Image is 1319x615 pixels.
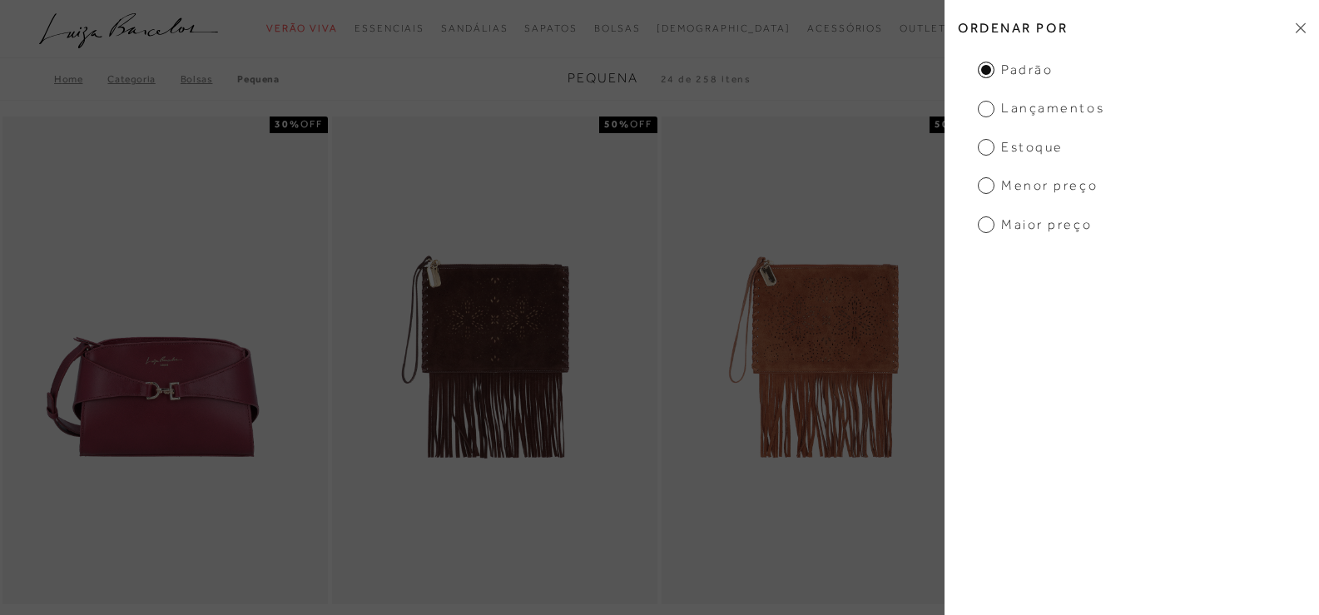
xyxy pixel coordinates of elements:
a: categoryNavScreenReaderText [355,13,424,44]
span: Outlet [900,22,946,34]
span: 24 de 258 itens [661,73,752,85]
a: categoryNavScreenReaderText [524,13,577,44]
a: Categoria [107,73,180,85]
strong: 30% [275,118,300,130]
span: Estoque [978,138,1064,156]
strong: 50% [604,118,630,130]
span: Lançamentos [978,99,1104,117]
a: categoryNavScreenReaderText [807,13,883,44]
a: categoryNavScreenReaderText [594,13,641,44]
a: Home [54,73,107,85]
h2: Ordenar por [945,8,1319,47]
span: OFF [300,118,323,130]
a: Pequena [237,73,279,85]
span: Menor preço [978,176,1098,195]
a: noSubCategoriesText [657,13,791,44]
span: Pequena [568,71,638,86]
strong: 50% [935,118,960,130]
a: Bolsas [181,73,238,85]
a: BOLSA DE MÃO EM CAMURÇA CARAMELO COM PERFUROS E FRANJAS BOLSA DE MÃO EM CAMURÇA CARAMELO COM PERF... [663,119,985,603]
a: BOLSA DE MÃO EM CAMURÇA CAFÉ COM PERFUROS E FRANJAS BOLSA DE MÃO EM CAMURÇA CAFÉ COM PERFUROS E F... [334,119,656,603]
a: categoryNavScreenReaderText [441,13,508,44]
a: BOLSA PEQUENA EM COURO MARSALA COM FERRAGEM EM GANCHO BOLSA PEQUENA EM COURO MARSALA COM FERRAGEM... [4,119,326,603]
span: Sandálias [441,22,508,34]
img: BOLSA PEQUENA EM COURO MARSALA COM FERRAGEM EM GANCHO [4,119,326,603]
img: BOLSA DE MÃO EM CAMURÇA CAFÉ COM PERFUROS E FRANJAS [334,119,656,603]
span: Essenciais [355,22,424,34]
span: OFF [630,118,652,130]
span: Padrão [978,61,1053,79]
span: [DEMOGRAPHIC_DATA] [657,22,791,34]
span: Verão Viva [266,22,338,34]
span: Sapatos [524,22,577,34]
span: Bolsas [594,22,641,34]
a: categoryNavScreenReaderText [266,13,338,44]
a: categoryNavScreenReaderText [900,13,946,44]
span: Maior preço [978,216,1092,234]
img: BOLSA DE MÃO EM CAMURÇA CARAMELO COM PERFUROS E FRANJAS [663,119,985,603]
span: Acessórios [807,22,883,34]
